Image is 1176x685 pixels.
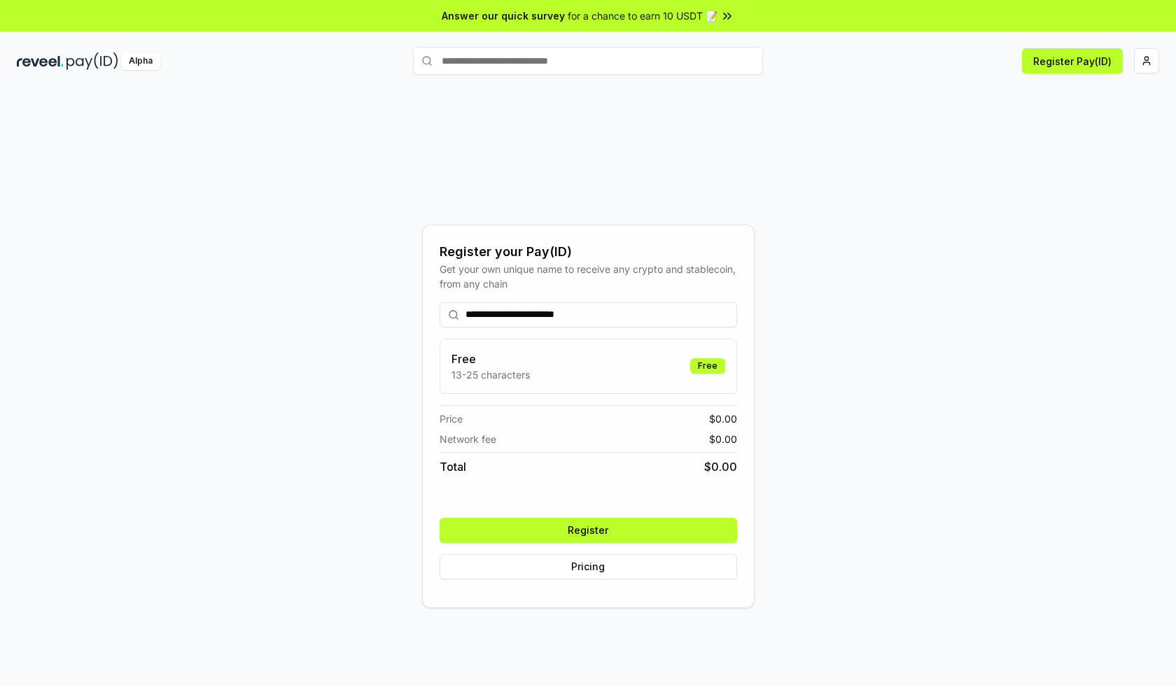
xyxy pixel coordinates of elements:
span: $ 0.00 [704,458,737,475]
span: Price [440,411,463,426]
span: Answer our quick survey [442,8,565,23]
span: Network fee [440,432,496,446]
button: Register Pay(ID) [1022,48,1123,73]
h3: Free [451,351,530,367]
span: Total [440,458,466,475]
div: Free [690,358,725,374]
span: $ 0.00 [709,411,737,426]
p: 13-25 characters [451,367,530,382]
div: Alpha [121,52,160,70]
span: $ 0.00 [709,432,737,446]
span: for a chance to earn 10 USDT 📝 [568,8,717,23]
div: Get your own unique name to receive any crypto and stablecoin, from any chain [440,262,737,291]
button: Register [440,518,737,543]
button: Pricing [440,554,737,579]
div: Register your Pay(ID) [440,242,737,262]
img: pay_id [66,52,118,70]
img: reveel_dark [17,52,64,70]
